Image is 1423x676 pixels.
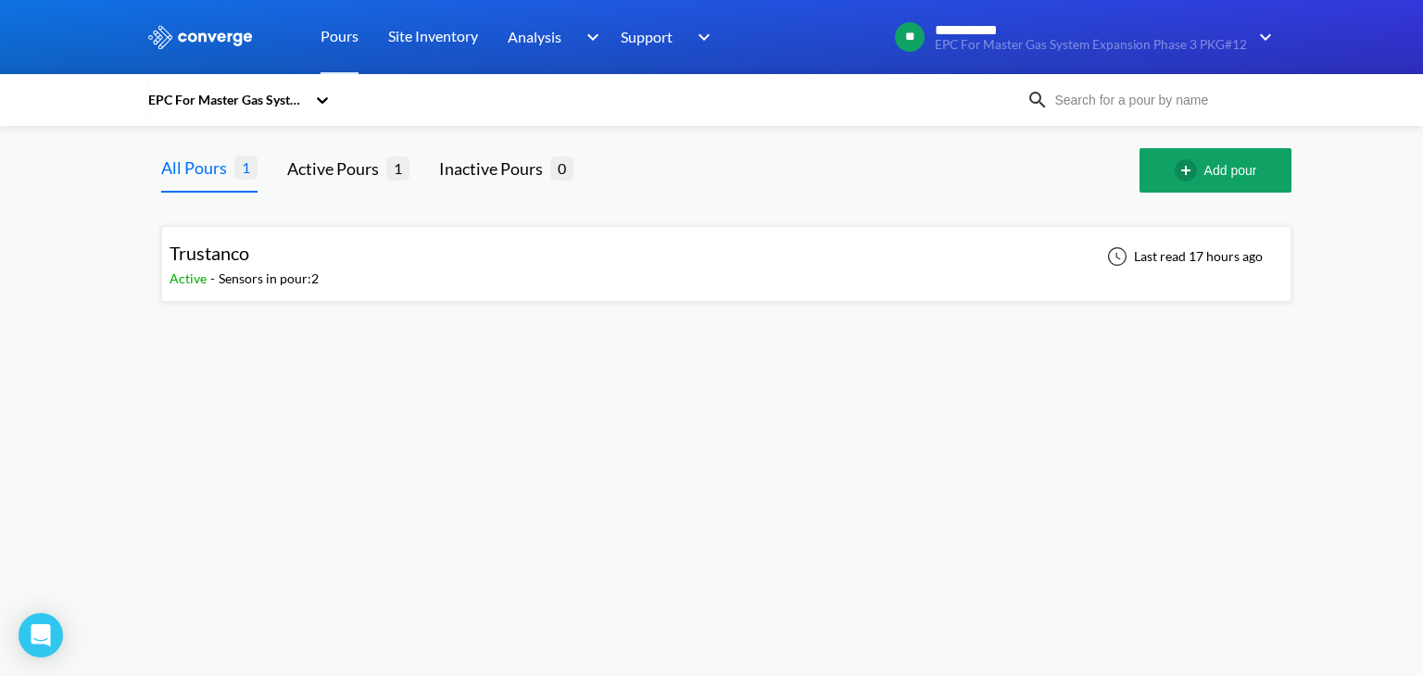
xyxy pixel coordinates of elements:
span: Support [621,25,673,48]
span: 1 [386,156,409,180]
img: icon-search.svg [1026,89,1049,111]
div: All Pours [161,155,234,181]
span: EPC For Master Gas System Expansion Phase 3 PKG#12 [935,38,1247,52]
div: Open Intercom Messenger [19,613,63,657]
div: EPC For Master Gas System Expansion Phase 3 PKG#12 [146,90,306,110]
span: Analysis [508,25,561,48]
div: Active Pours [287,156,386,182]
span: 1 [234,156,258,179]
img: downArrow.svg [1247,26,1277,48]
img: downArrow.svg [686,26,715,48]
a: TrustancoActive-Sensors in pour:2Last read 17 hours ago [161,247,1291,263]
span: - [210,270,219,286]
div: Sensors in pour: 2 [219,269,319,289]
button: Add pour [1140,148,1291,193]
span: 0 [550,156,573,180]
span: Trustanco [170,242,249,264]
img: downArrow.svg [574,26,604,48]
div: Inactive Pours [439,156,550,182]
span: Active [170,270,210,286]
div: Last read 17 hours ago [1097,245,1268,268]
input: Search for a pour by name [1049,90,1273,110]
img: add-circle-outline.svg [1175,159,1204,182]
img: logo_ewhite.svg [146,25,254,49]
